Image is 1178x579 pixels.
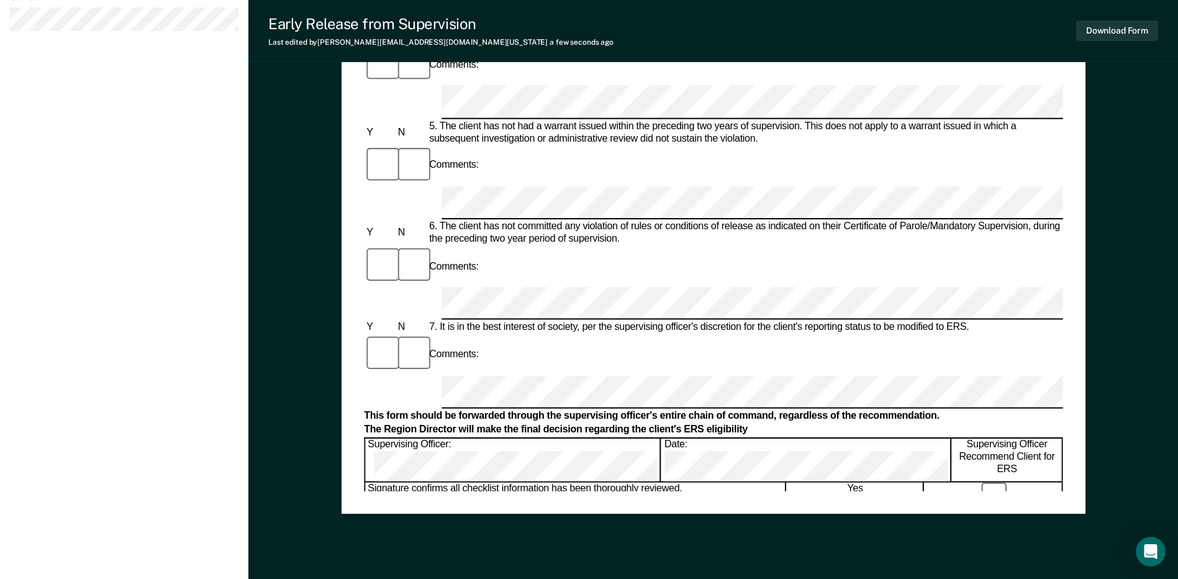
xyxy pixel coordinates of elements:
div: The Region Director will make the final decision regarding the client's ERS eligibility [364,423,1062,435]
button: Download Form [1076,21,1158,41]
span: a few seconds ago [550,38,614,47]
div: Signature confirms all checklist information has been thoroughly reviewed. [365,483,786,508]
div: Supervising Officer Recommend Client for ERS [952,439,1062,481]
div: Comments: [427,349,481,361]
div: Y [364,227,395,239]
div: N [395,126,426,139]
div: Comments: [427,59,481,71]
div: Comments: [427,160,481,172]
div: This form should be forwarded through the supervising officer's entire chain of command, regardle... [364,409,1062,422]
div: Early Release from Supervision [268,15,614,33]
div: Comments: [427,260,481,273]
div: Open Intercom Messenger [1136,537,1166,567]
div: Date: [662,439,951,481]
div: Y [364,321,395,334]
div: Last edited by [PERSON_NAME][EMAIL_ADDRESS][DOMAIN_NAME][US_STATE] [268,38,614,47]
div: Supervising Officer: [365,439,661,481]
div: 5. The client has not had a warrant issued within the preceding two years of supervision. This do... [427,120,1063,145]
div: 7. It is in the best interest of society, per the supervising officer's discretion for the client... [427,321,1063,334]
div: N [395,227,426,239]
div: 6. The client has not committed any violation of rules or conditions of release as indicated on t... [427,221,1063,245]
div: Yes [787,483,924,508]
div: Y [364,126,395,139]
div: N [395,321,426,334]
